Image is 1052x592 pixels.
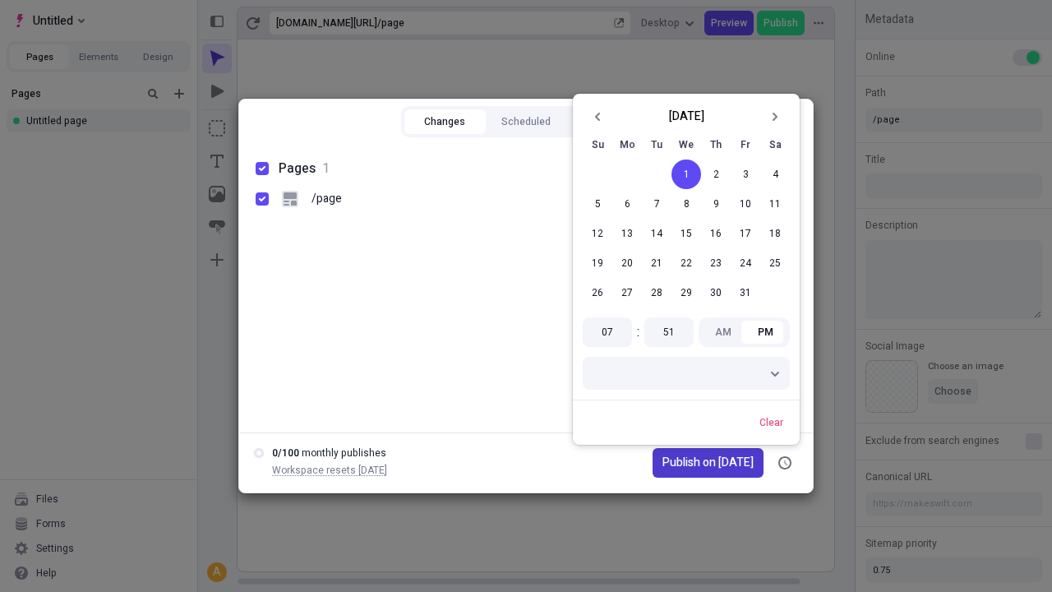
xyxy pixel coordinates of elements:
[701,160,731,189] button: 2
[760,248,790,278] button: 25
[701,219,731,248] button: 16
[566,109,648,134] button: History
[671,278,701,308] button: 29
[731,160,760,189] button: 3
[671,219,701,248] button: 15
[702,321,745,344] button: AM
[586,104,611,129] button: Go to previous month
[302,446,386,460] span: monthly publishes
[760,219,790,248] button: 18
[612,278,642,308] button: 27
[731,219,760,248] button: 17
[404,109,486,134] button: Changes
[642,189,671,219] button: 7
[249,154,803,183] button: Pages1
[671,248,701,278] button: 22
[612,248,642,278] button: 20
[753,410,790,435] button: Clear
[486,109,567,134] button: Scheduled
[759,416,783,429] span: Clear
[637,322,639,342] span: :
[612,130,642,160] th: Monday
[731,248,760,278] button: 24
[272,463,387,478] span: Workspace resets [DATE]
[279,159,316,178] span: Pages
[701,248,731,278] button: 23
[701,278,731,308] button: 30
[671,160,701,189] button: 1
[583,278,612,308] button: 26
[760,189,790,219] button: 11
[762,104,787,129] button: Go to next month
[583,248,612,278] button: 19
[583,219,612,248] button: 12
[642,130,671,160] th: Tuesday
[731,278,760,308] button: 31
[311,190,342,208] p: /page
[669,108,704,126] div: [DATE]
[322,159,330,178] span: 1
[612,189,642,219] button: 6
[745,321,787,344] button: PM
[642,219,671,248] button: 14
[701,189,731,219] button: 9
[583,130,612,160] th: Sunday
[701,130,731,160] th: Thursday
[731,130,760,160] th: Friday
[642,278,671,308] button: 28
[642,248,671,278] button: 21
[662,454,754,472] span: Publish on [DATE]
[671,130,701,160] th: Wednesday
[272,446,299,460] span: 0 / 100
[612,219,642,248] button: 13
[583,189,612,219] button: 5
[760,130,790,160] th: Saturday
[760,160,790,189] button: 4
[653,448,764,478] button: Publish on [DATE]
[671,189,701,219] button: 8
[731,189,760,219] button: 10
